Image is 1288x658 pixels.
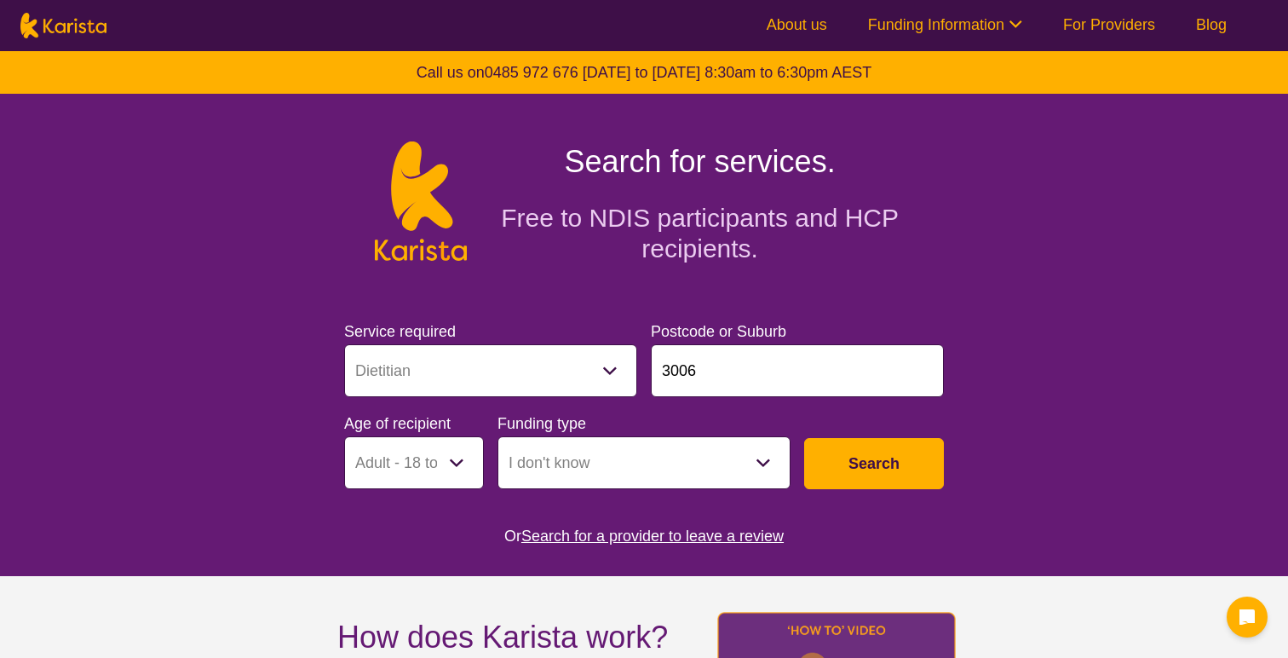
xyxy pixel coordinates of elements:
input: Type [651,344,944,397]
h1: How does Karista work? [337,617,695,658]
span: Or [504,523,521,549]
h1: Search for services. [487,141,913,182]
label: Service required [344,323,456,340]
label: Funding type [497,415,586,432]
button: Search for a provider to leave a review [521,523,784,549]
a: 0485 972 676 [485,64,578,81]
label: Postcode or Suburb [651,323,786,340]
label: Age of recipient [344,415,451,432]
b: Call us on [DATE] to [DATE] 8:30am to 6:30pm AEST [417,64,872,81]
a: Blog [1196,16,1227,33]
img: Karista logo [20,13,106,38]
button: Search [804,438,944,489]
img: Karista logo [375,141,466,261]
h2: Free to NDIS participants and HCP recipients. [487,203,913,264]
a: About us [767,16,827,33]
a: Funding Information [868,16,1022,33]
a: For Providers [1063,16,1155,33]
